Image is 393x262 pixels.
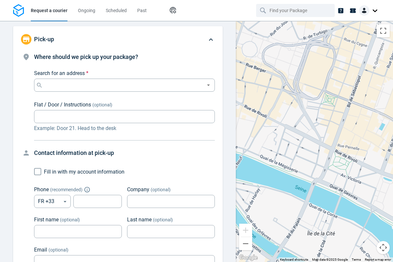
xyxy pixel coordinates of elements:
span: Company [127,186,149,193]
span: Flat / Door / Instructions [34,102,91,108]
button: Zoom out [239,237,252,250]
span: (optional) [60,217,80,222]
button: Zoom in [239,224,252,237]
span: Phone [34,186,49,193]
h4: Contact information at pick-up [34,148,215,158]
span: First name [34,216,59,223]
span: (optional) [153,217,173,222]
button: Toggle fullscreen view [377,24,390,37]
span: Ongoing [78,8,95,13]
img: Logo [13,4,24,17]
p: Example: Door 21. Head to the desk [34,124,215,132]
a: Open this area in Google Maps (opens a new window) [237,253,259,262]
span: (optional) [48,247,68,253]
span: Request a courier [31,8,67,13]
a: Terms [352,258,361,261]
button: Explain "Recommended" [85,188,89,192]
span: Map data ©2025 Google [312,258,348,261]
span: Fill in with my account information [44,169,124,175]
img: Client [359,5,369,16]
div: Pick-up [13,26,223,52]
img: Google [237,253,259,262]
span: Last name [127,216,152,223]
span: (optional) [151,187,171,192]
span: Scheduled [106,8,127,13]
span: Where should we pick up your package? [34,53,138,60]
span: Pick-up [34,36,54,43]
a: Report a map error [365,258,391,261]
div: FR +33 [34,195,71,208]
span: Email [34,247,47,253]
span: ( recommended ) [50,187,83,192]
button: Map camera controls [377,241,390,254]
input: Find your Package [270,4,323,17]
span: Past [137,8,147,13]
span: Search for an address [34,70,85,76]
span: (optional) [92,102,112,107]
button: Keyboard shortcuts [280,257,308,262]
button: Open [204,81,213,89]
